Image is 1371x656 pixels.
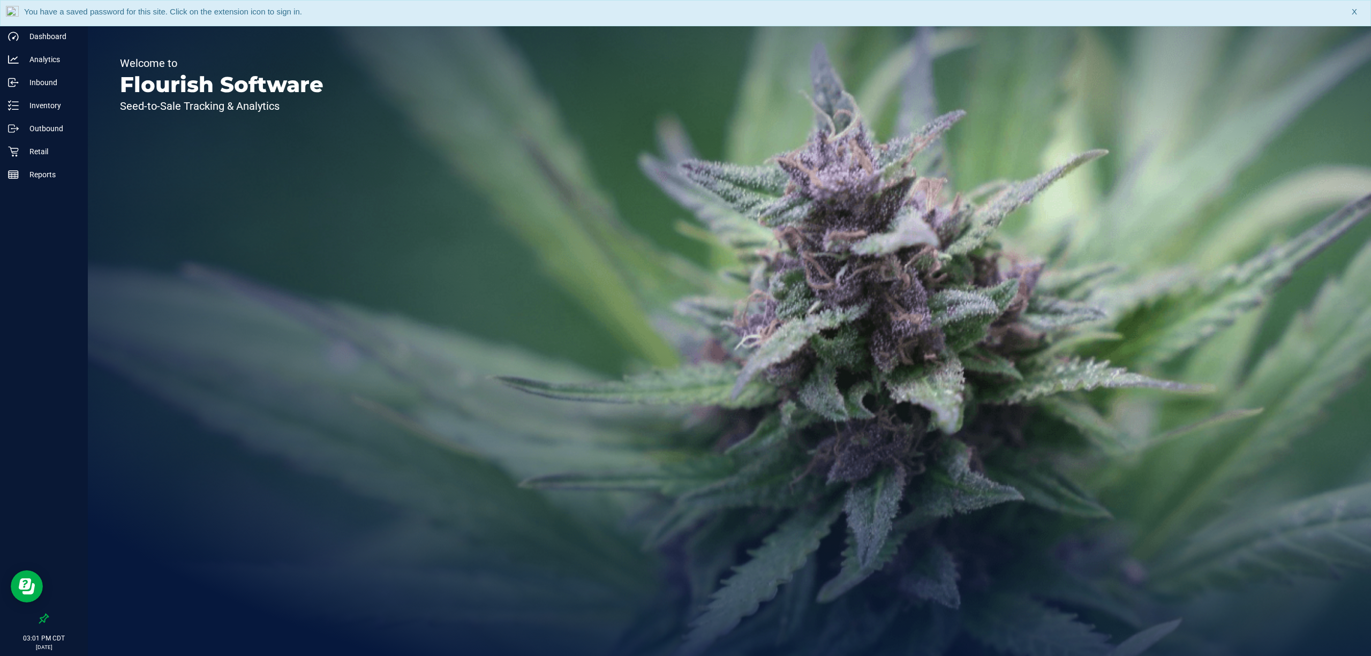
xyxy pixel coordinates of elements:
p: Flourish Software [120,74,323,95]
inline-svg: Dashboard [8,31,19,42]
p: Inbound [19,76,83,89]
inline-svg: Inbound [8,77,19,88]
p: Welcome to [120,58,323,69]
inline-svg: Outbound [8,123,19,134]
inline-svg: Analytics [8,54,19,65]
p: Retail [19,145,83,158]
p: Analytics [19,53,83,66]
label: Pin the sidebar to full width on large screens [39,613,49,624]
p: Reports [19,168,83,181]
p: Dashboard [19,30,83,43]
span: You have a saved password for this site. Click on the extension icon to sign in. [24,7,302,16]
p: 03:01 PM CDT [5,634,83,643]
p: Seed-to-Sale Tracking & Analytics [120,101,323,111]
iframe: Resource center [11,570,43,602]
span: X [1352,6,1357,18]
inline-svg: Retail [8,146,19,157]
inline-svg: Inventory [8,100,19,111]
p: Inventory [19,99,83,112]
p: [DATE] [5,643,83,651]
inline-svg: Reports [8,169,19,180]
p: Outbound [19,122,83,135]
